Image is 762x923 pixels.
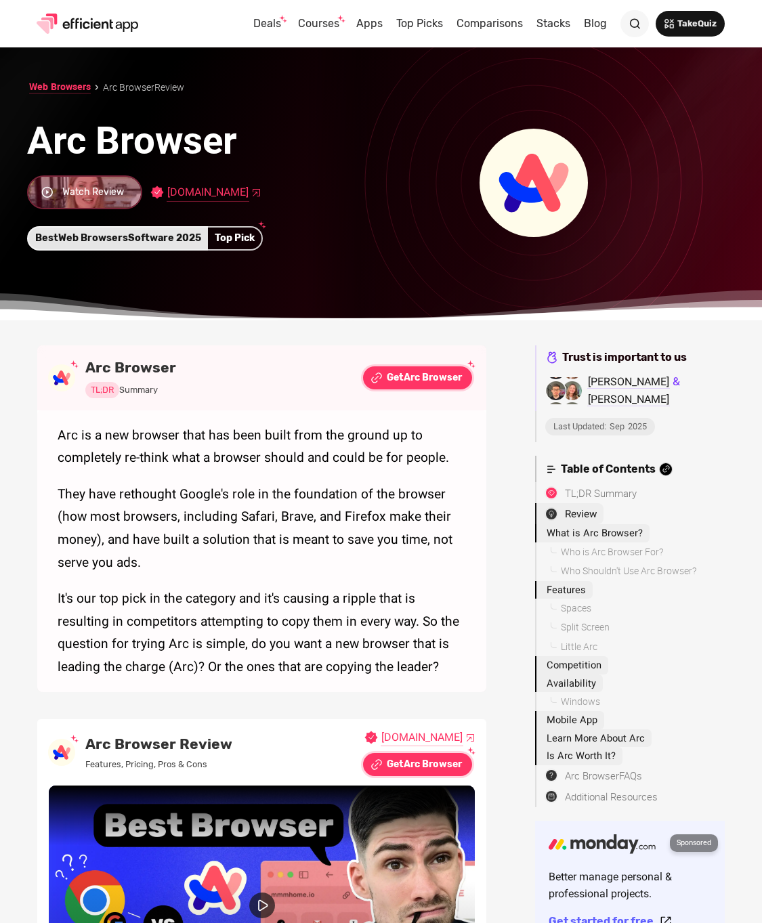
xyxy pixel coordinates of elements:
div: Trust is important to us [545,349,687,366]
a: Arc BrowserFAQs [535,765,649,786]
a: TL;DR Summary [535,482,643,503]
div: Deals [247,13,291,35]
div: Last Updated: [553,418,606,435]
div: FAQs [619,767,642,784]
div: Blog [577,13,614,35]
div: Comparisons [457,15,523,33]
div: Arc Browser [27,116,352,162]
div: Sep [610,418,625,435]
a: [DOMAIN_NAME] [381,729,463,747]
a: Spaces [535,599,598,618]
a: Competition [535,656,608,674]
a: [PERSON_NAME] [587,375,670,389]
a: TakeQuiz [656,11,725,37]
div: Get [387,755,404,774]
div: Apps [356,15,383,33]
span: & [673,375,680,388]
div: Sponsored [670,834,718,852]
div: Arc Browser [404,368,462,387]
p: They have rethought Google's role in the foundation of the browser (how most browsers, including ... [58,483,466,574]
a: Mobile App [535,711,604,729]
a: Additional Resources [535,786,664,807]
div: Get [387,368,404,387]
a: Little Arc [535,637,604,656]
a: Learn More About Arc [535,729,652,747]
div: Top Picks [396,15,443,33]
div: Stacks [530,13,577,35]
p: Arc is a new browser that has been built from the ground up to completely re-think what a browser... [58,424,466,469]
span: Arc Browser Review [85,734,232,754]
div: Courses [291,13,350,35]
div: Comparisons [450,13,530,35]
img: Arc Browser [48,739,75,766]
span: Features, Pricing, Pros & Cons [85,758,232,771]
a: Split Screen [535,618,616,637]
div: Blog [584,15,607,33]
div: Additional Resources [565,788,658,804]
a: open lightbox [27,175,142,209]
div: Take Quiz [677,16,717,32]
div: Watch Review [62,183,124,202]
div: Deals [253,15,281,33]
span: Summary [85,382,176,398]
p: It's our top pick in the category and it's causing a ripple that is resulting in competitors atte... [58,587,466,678]
a: Who is Arc Browser For? [535,542,670,561]
a: BestWeb BrowsersSoftware 2025 [27,226,208,251]
div: Better manage personal & professional projects. [549,868,711,903]
div: Arc Browser [404,755,462,774]
a: Table of Contents [535,456,656,483]
div: Review [154,81,184,93]
a: Windows [535,692,607,711]
a: [DOMAIN_NAME] [167,184,249,202]
div: Top Picks [389,13,450,35]
div: Review [565,506,597,522]
a: GetArc Browser [363,753,472,776]
span: TL;DR [85,382,119,398]
a: Top Pick [208,226,263,251]
a: [PERSON_NAME] [587,393,670,406]
img: Efficient App Logo [37,14,138,34]
a: What is Arc Browser? [535,524,650,542]
div: Stacks [536,15,570,33]
div: 2025 [628,418,647,435]
span: Arc Browser [85,358,176,378]
div: Best [35,230,58,246]
div: Top Pick [215,230,255,246]
img: Arc Browser [48,364,75,391]
div: Arc Browser [565,767,619,784]
a: GetArc Browser [363,366,472,389]
a: Features [535,581,593,599]
a: Who Shouldn't Use Arc Browser? [535,561,703,580]
a: Review [535,503,604,524]
div: Arc Browser [103,81,154,93]
div: Web Browsers [58,230,128,246]
img: Arc Browser [480,129,588,237]
a: Is Arc Worth It? [535,747,622,765]
div: Courses [298,15,339,33]
a: Availability [535,674,603,692]
a: Web Browsers [29,80,91,94]
div: Software 2025 [128,230,201,246]
div: Apps [350,13,389,35]
div: TL;DR Summary [565,485,637,501]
